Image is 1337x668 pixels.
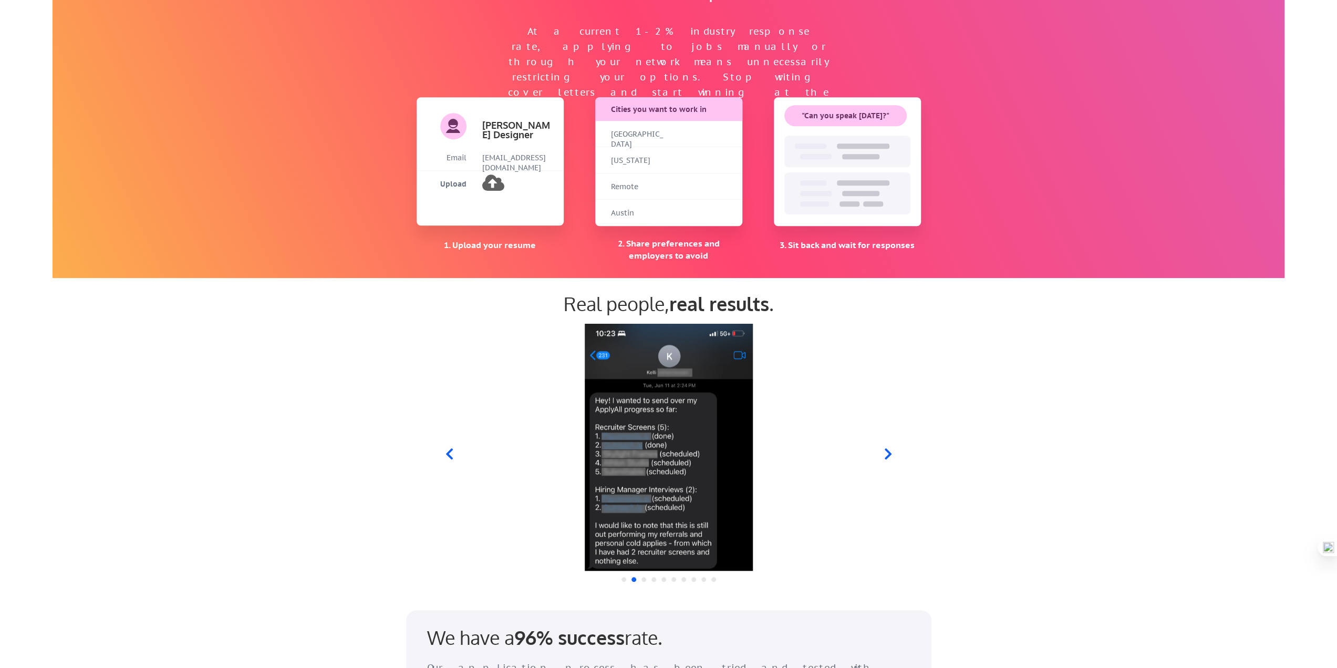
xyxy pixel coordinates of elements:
strong: real results [669,292,769,315]
div: Remote [611,182,664,192]
div: 1. Upload your resume [417,239,564,251]
div: [PERSON_NAME] Designer [482,120,551,139]
div: 3. Sit back and wait for responses [774,239,921,251]
div: Email [417,153,467,163]
img: one_i.png [1323,542,1334,553]
div: Real people, . [417,292,921,315]
div: [EMAIL_ADDRESS][DOMAIN_NAME] [482,153,553,173]
div: We have a rate. [427,626,732,649]
div: [US_STATE] [611,156,664,166]
div: [GEOGRAPHIC_DATA] [611,129,664,150]
div: At a current 1-2% industry response rate, applying to jobs manually or through your network means... [506,24,832,115]
div: "Can you speak [DATE]?" [784,111,907,121]
div: Cities you want to work in [611,105,728,115]
div: 2. Share preferences and employers to avoid [595,238,742,261]
strong: 96% success [514,625,625,649]
div: Upload [417,179,467,190]
div: Austin [611,208,664,219]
